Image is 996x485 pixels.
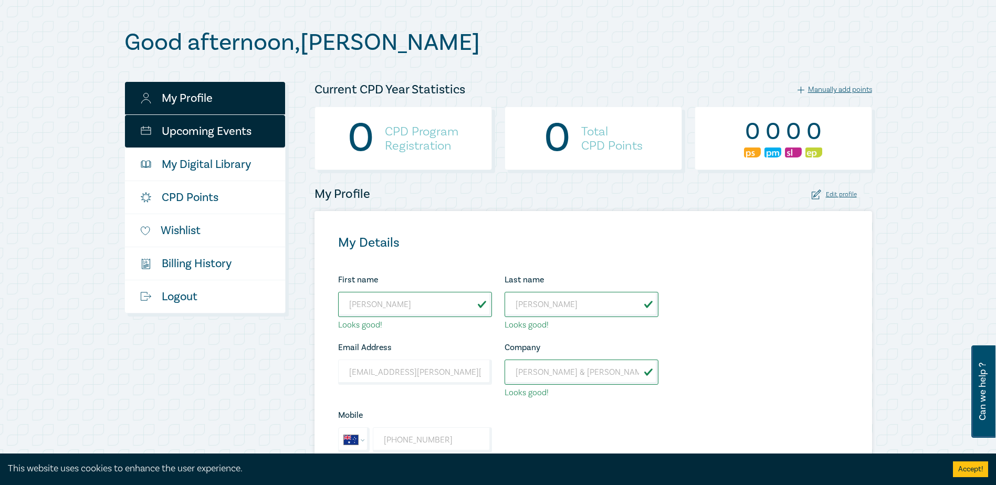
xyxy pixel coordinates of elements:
[505,387,658,399] div: Looks good!
[338,410,363,420] label: Mobile
[581,124,643,153] h4: Total CPD Points
[953,461,988,477] button: Accept cookies
[338,275,378,284] label: First name
[125,280,285,313] a: Logout
[125,115,285,147] a: Upcoming Events
[505,343,540,352] label: Company
[125,214,285,247] a: Wishlist
[812,189,857,199] div: Edit profile
[143,260,145,265] tspan: $
[978,352,988,431] span: Can we help ?
[338,235,658,250] h4: My Details
[314,81,465,98] h4: Current CPD Year Statistics
[805,118,822,145] div: 0
[744,147,761,157] img: Professional Skills
[785,147,802,157] img: Substantive Law
[764,118,781,145] div: 0
[798,85,872,94] div: Manually add points
[338,343,392,352] label: Email Address
[125,247,285,280] a: $Billing History
[744,118,761,145] div: 0
[338,360,492,385] input: Your email*
[505,275,544,284] label: Last name
[544,125,571,152] div: 0
[8,462,937,476] div: This website uses cookies to enhance the user experience.
[348,125,374,152] div: 0
[124,29,872,56] h1: Good afternoon , [PERSON_NAME]
[373,427,491,452] input: Enter phone number
[338,292,492,317] input: First name*
[125,82,285,114] a: My Profile
[805,147,822,157] img: Ethics & Professional Responsibility
[338,319,492,331] div: Looks good!
[505,319,658,331] div: Looks good!
[785,118,802,145] div: 0
[505,292,658,317] input: Last name*
[125,181,285,214] a: CPD Points
[125,148,285,181] a: My Digital Library
[764,147,781,157] img: Practice Management & Business Skills
[314,186,370,203] h4: My Profile
[505,360,658,385] input: Company
[385,124,458,153] h4: CPD Program Registration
